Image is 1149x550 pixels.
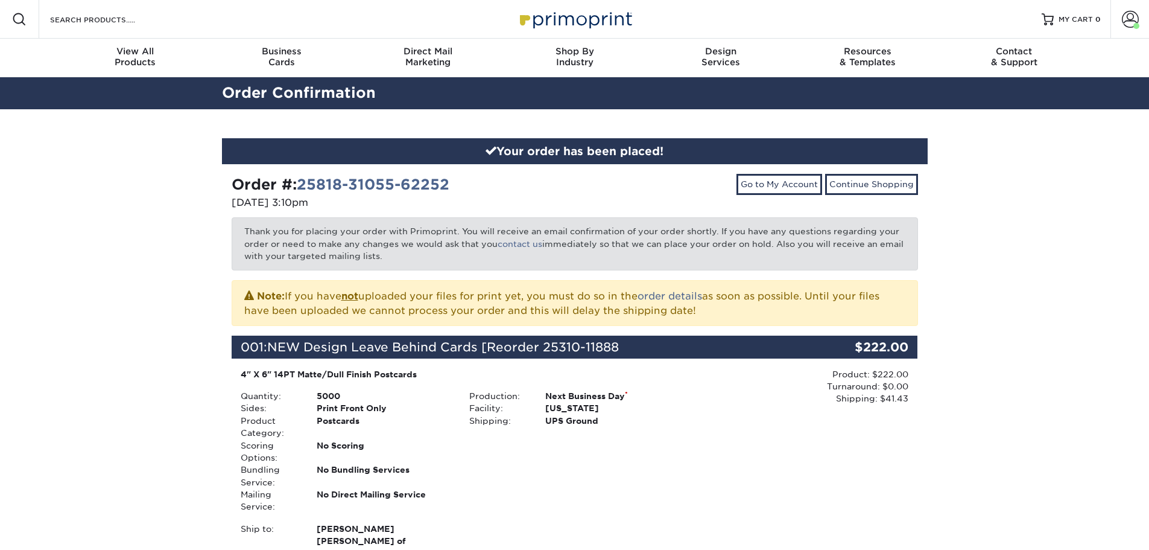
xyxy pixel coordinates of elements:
div: Bundling Service: [232,464,308,488]
a: View AllProducts [62,39,209,77]
strong: Note: [257,290,285,302]
span: Shop By [501,46,648,57]
div: & Support [941,46,1087,68]
h2: Order Confirmation [213,82,937,104]
p: If you have uploaded your files for print yet, you must do so in the as soon as possible. Until y... [244,288,905,318]
a: contact us [498,239,542,249]
a: BusinessCards [208,39,355,77]
div: 001: [232,336,803,359]
span: Contact [941,46,1087,57]
span: MY CART [1059,14,1093,25]
div: 5000 [308,390,460,402]
div: $222.00 [803,336,918,359]
div: Marketing [355,46,501,68]
a: Go to My Account [736,174,822,194]
span: 0 [1095,15,1101,24]
div: Production: [460,390,536,402]
div: Industry [501,46,648,68]
p: [DATE] 3:10pm [232,196,566,210]
div: No Direct Mailing Service [308,488,460,513]
div: No Scoring [308,440,460,464]
div: Facility: [460,402,536,414]
span: View All [62,46,209,57]
span: Design [648,46,794,57]
div: Cards [208,46,355,68]
div: 4" X 6" 14PT Matte/Dull Finish Postcards [241,368,680,380]
div: Shipping: [460,415,536,427]
div: UPS Ground [536,415,689,427]
a: DesignServices [648,39,794,77]
span: Direct Mail [355,46,501,57]
img: Primoprint [514,6,635,32]
div: Products [62,46,209,68]
span: Resources [794,46,941,57]
div: & Templates [794,46,941,68]
div: No Bundling Services [308,464,460,488]
a: Resources& Templates [794,39,941,77]
a: Shop ByIndustry [501,39,648,77]
a: order details [638,290,702,302]
div: Scoring Options: [232,440,308,464]
a: Contact& Support [941,39,1087,77]
div: Print Front Only [308,402,460,414]
input: SEARCH PRODUCTS..... [49,12,166,27]
div: Mailing Service: [232,488,308,513]
div: Quantity: [232,390,308,402]
div: Services [648,46,794,68]
strong: Order #: [232,176,449,193]
div: Product: $222.00 Turnaround: $0.00 Shipping: $41.43 [689,368,908,405]
div: Sides: [232,402,308,414]
a: 25818-31055-62252 [297,176,449,193]
div: Product Category: [232,415,308,440]
p: Thank you for placing your order with Primoprint. You will receive an email confirmation of your ... [232,217,918,270]
a: Continue Shopping [825,174,918,194]
a: Direct MailMarketing [355,39,501,77]
span: [PERSON_NAME] [317,523,451,535]
span: NEW Design Leave Behind Cards [Reorder 25310-11888 [267,340,619,354]
div: Next Business Day [536,390,689,402]
div: Your order has been placed! [222,138,928,165]
div: [US_STATE] [536,402,689,414]
div: Postcards [308,415,460,440]
b: not [341,290,358,302]
span: Business [208,46,355,57]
